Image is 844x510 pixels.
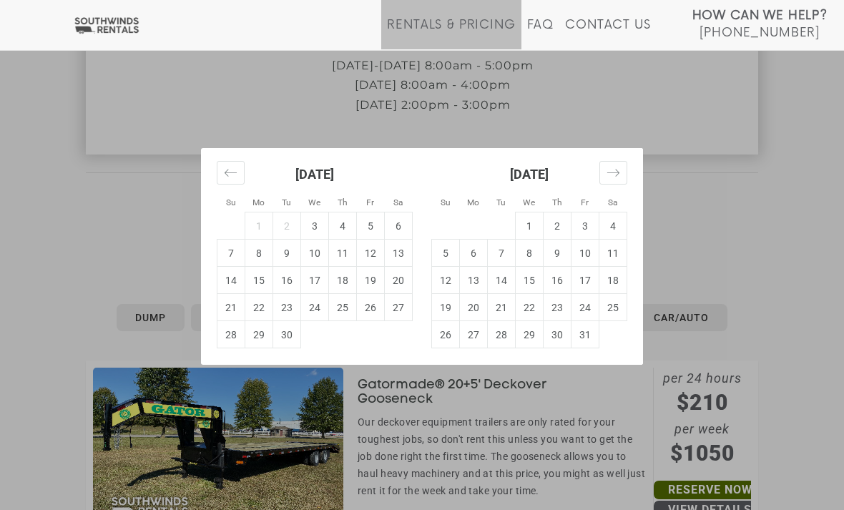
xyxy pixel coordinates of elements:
[245,267,273,294] td: 15
[496,197,506,207] small: Tu
[366,197,374,207] small: Fr
[338,197,348,207] small: Th
[460,321,488,348] td: 27
[544,212,571,240] td: 2
[599,240,627,267] td: 11
[387,18,515,49] a: Rentals & Pricing
[488,294,516,321] td: 21
[252,197,265,207] small: Mo
[544,294,571,321] td: 23
[357,212,385,240] td: 5
[544,321,571,348] td: 30
[571,212,599,240] td: 3
[516,294,544,321] td: 22
[301,212,329,240] td: 3
[460,294,488,321] td: 20
[544,267,571,294] td: 16
[329,294,357,321] td: 25
[527,18,554,49] a: FAQ
[273,212,301,240] td: 2
[432,240,460,267] td: 5
[692,7,828,39] a: How Can We Help? [PHONE_NUMBER]
[217,267,245,294] td: 14
[571,294,599,321] td: 24
[571,267,599,294] td: 17
[571,321,599,348] td: 31
[357,267,385,294] td: 19
[301,267,329,294] td: 17
[516,321,544,348] td: 29
[608,197,617,207] small: Sa
[441,197,451,207] small: Su
[510,167,549,182] strong: [DATE]
[432,294,460,321] td: 19
[544,240,571,267] td: 9
[599,161,627,185] span: Jump to next month
[217,294,245,321] td: 21
[432,267,460,294] td: 12
[385,294,413,321] td: 27
[273,267,301,294] td: 16
[488,267,516,294] td: 14
[357,240,385,267] td: 12
[565,18,650,49] a: Contact Us
[357,294,385,321] td: 26
[308,197,320,207] small: We
[301,240,329,267] td: 10
[599,267,627,294] td: 18
[393,197,403,207] small: Sa
[217,321,245,348] td: 28
[700,26,820,40] span: [PHONE_NUMBER]
[282,197,291,207] small: Tu
[217,161,245,185] span: Jump to previous month
[245,212,273,240] td: 1
[245,321,273,348] td: 29
[245,240,273,267] td: 8
[295,167,334,182] strong: [DATE]
[217,240,245,267] td: 7
[516,240,544,267] td: 8
[571,240,599,267] td: 10
[516,212,544,240] td: 1
[273,240,301,267] td: 9
[385,212,413,240] td: 6
[516,267,544,294] td: 15
[329,240,357,267] td: 11
[273,321,301,348] td: 30
[460,240,488,267] td: 6
[273,294,301,321] td: 23
[581,197,589,207] small: Fr
[72,16,142,34] img: Southwinds Rentals Logo
[692,9,828,23] strong: How Can We Help?
[467,197,479,207] small: Mo
[523,197,535,207] small: We
[385,267,413,294] td: 20
[552,197,562,207] small: Th
[226,197,236,207] small: Su
[599,212,627,240] td: 4
[329,267,357,294] td: 18
[385,240,413,267] td: 13
[460,267,488,294] td: 13
[599,294,627,321] td: 25
[245,294,273,321] td: 22
[301,294,329,321] td: 24
[432,321,460,348] td: 26
[488,321,516,348] td: 28
[329,212,357,240] td: 4
[488,240,516,267] td: 7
